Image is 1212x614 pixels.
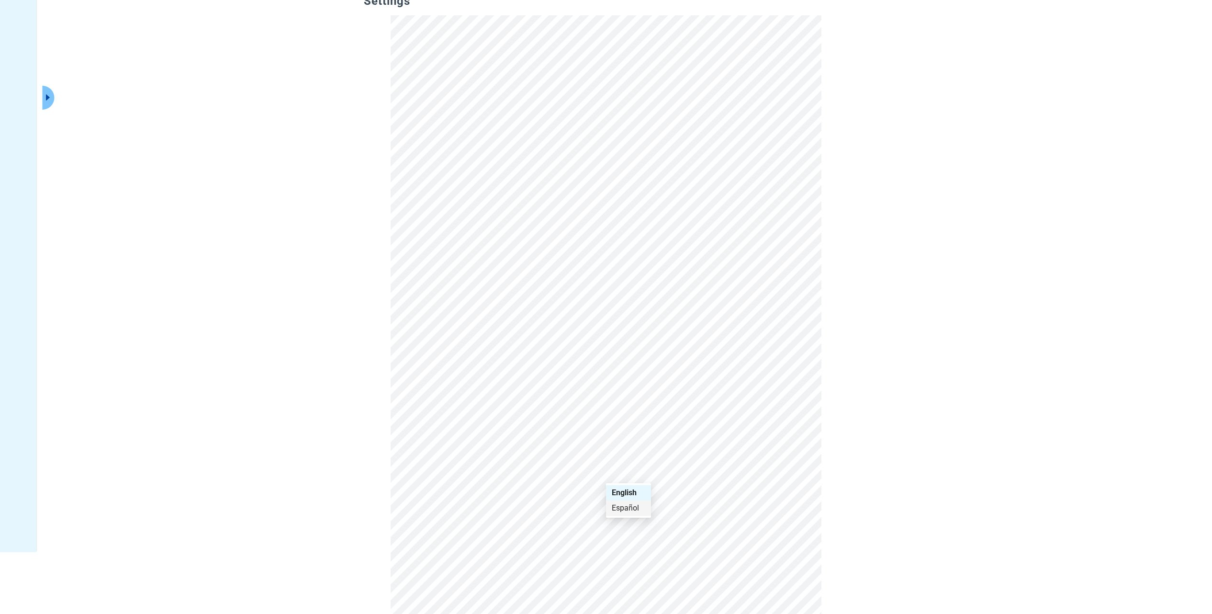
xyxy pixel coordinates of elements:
span: caret-right [44,93,53,102]
button: Expand menu [43,86,55,110]
div: Español [612,503,645,513]
div: Español [606,500,651,516]
div: English [612,488,645,498]
div: English [606,485,651,500]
